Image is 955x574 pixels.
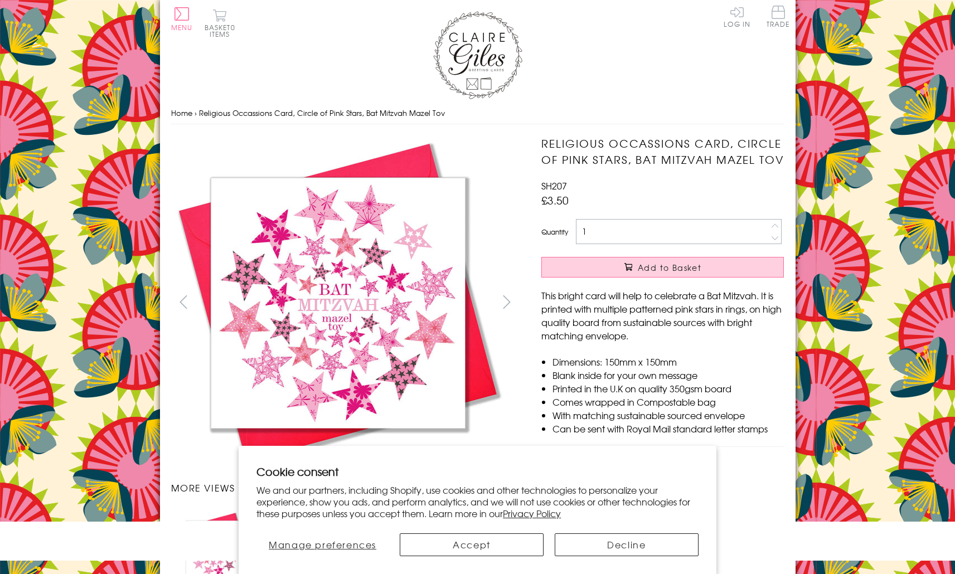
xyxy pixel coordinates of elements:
span: Manage preferences [269,538,376,551]
button: Add to Basket [541,257,784,278]
li: Dimensions: 150mm x 150mm [552,355,784,368]
button: Manage preferences [256,533,389,556]
h3: More views [171,481,520,494]
img: Claire Giles Greetings Cards [433,11,522,99]
button: Accept [400,533,544,556]
li: Can be sent with Royal Mail standard letter stamps [552,422,784,435]
a: Home [171,108,192,118]
span: Trade [767,6,790,27]
span: 0 items [210,22,235,39]
button: Menu [171,7,193,31]
li: Comes wrapped in Compostable bag [552,395,784,408]
button: Basket0 items [205,9,235,37]
span: › [195,108,197,118]
span: SH207 [541,179,567,192]
img: Religious Occassions Card, Circle of Pink Stars, Bat Mitzvah Mazel Tov [171,135,506,470]
button: next [494,289,519,314]
button: Decline [555,533,699,556]
span: Religious Occassions Card, Circle of Pink Stars, Bat Mitzvah Mazel Tov [199,108,445,118]
p: We and our partners, including Shopify, use cookies and other technologies to personalize your ex... [256,484,699,519]
a: Privacy Policy [503,507,561,520]
li: Blank inside for your own message [552,368,784,382]
li: With matching sustainable sourced envelope [552,408,784,422]
button: prev [171,289,196,314]
label: Quantity [541,227,568,237]
a: Trade [767,6,790,30]
span: Add to Basket [638,262,701,273]
span: £3.50 [541,192,569,208]
span: Menu [171,22,193,32]
h1: Religious Occassions Card, Circle of Pink Stars, Bat Mitzvah Mazel Tov [541,135,784,168]
a: Log In [724,6,750,27]
li: Printed in the U.K on quality 350gsm board [552,382,784,395]
p: This bright card will help to celebrate a Bat Mitzvah. It is printed with multiple patterned pink... [541,289,784,342]
nav: breadcrumbs [171,102,784,125]
h2: Cookie consent [256,464,699,479]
